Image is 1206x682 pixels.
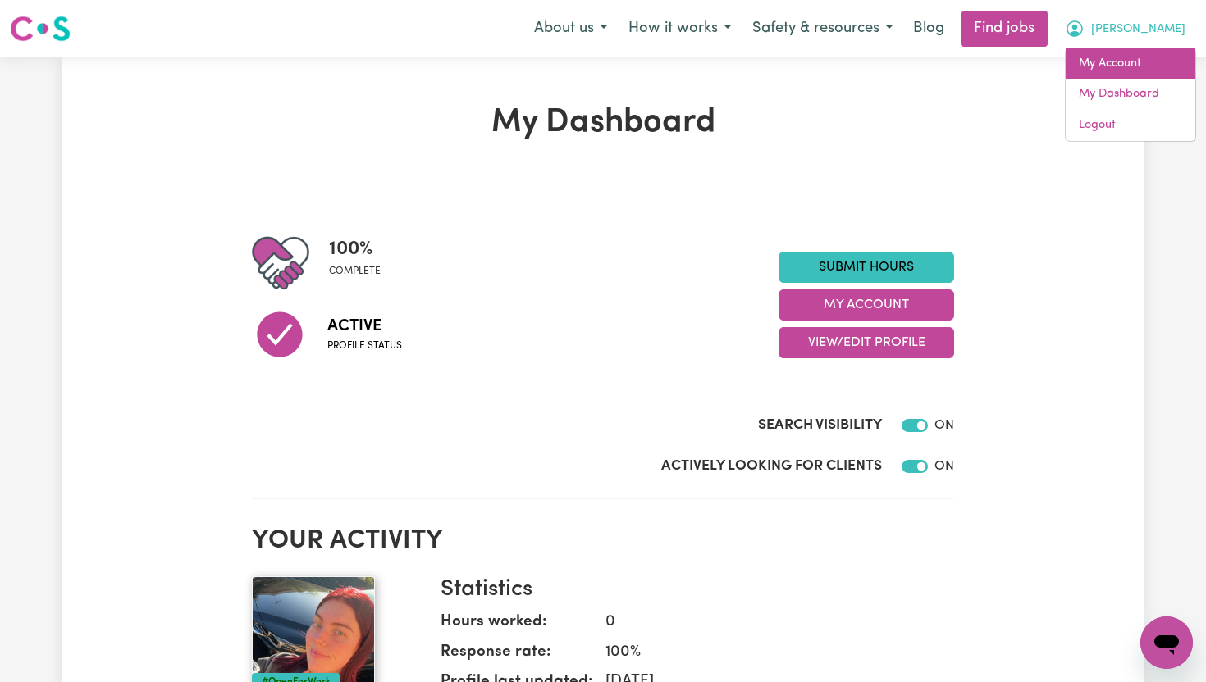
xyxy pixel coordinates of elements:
dt: Response rate: [441,641,592,671]
a: Submit Hours [779,252,954,283]
button: My Account [779,289,954,321]
button: My Account [1054,11,1196,46]
dd: 100 % [592,641,941,665]
span: Active [327,314,402,339]
div: Profile completeness: 100% [329,234,394,292]
button: View/Edit Profile [779,327,954,358]
div: My Account [1065,48,1196,142]
button: About us [523,11,618,46]
span: complete [329,264,381,279]
span: [PERSON_NAME] [1091,20,1185,39]
span: Profile status [327,339,402,353]
a: Logout [1066,110,1195,141]
a: Blog [903,11,954,47]
img: Careseekers logo [10,14,71,43]
span: ON [934,460,954,473]
button: Safety & resources [742,11,903,46]
iframe: Button to launch messaging window [1140,616,1193,669]
span: ON [934,419,954,432]
h3: Statistics [441,576,941,604]
dd: 0 [592,611,941,634]
a: Find jobs [961,11,1048,47]
a: Careseekers logo [10,10,71,48]
label: Actively Looking for Clients [661,456,882,477]
a: My Dashboard [1066,79,1195,110]
button: How it works [618,11,742,46]
dt: Hours worked: [441,611,592,641]
label: Search Visibility [758,415,882,436]
h1: My Dashboard [252,103,954,143]
span: 100 % [329,234,381,264]
h2: Your activity [252,525,954,557]
a: My Account [1066,48,1195,80]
